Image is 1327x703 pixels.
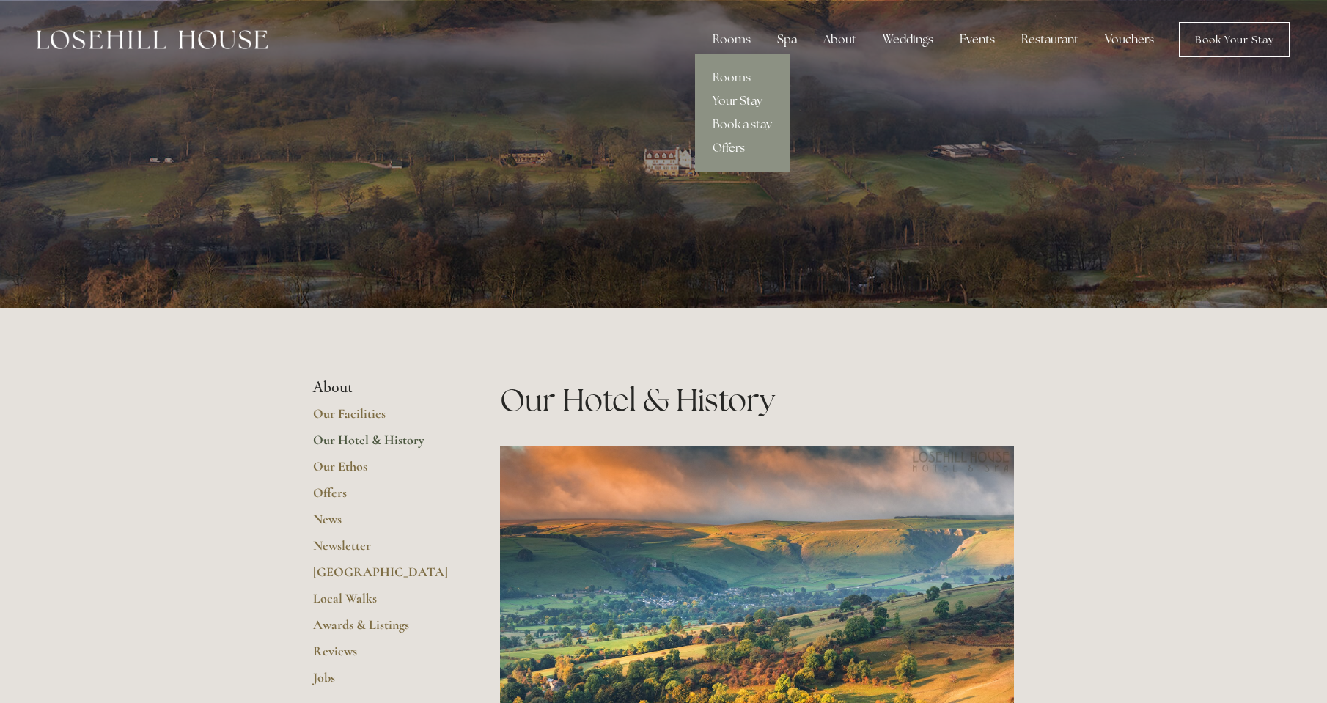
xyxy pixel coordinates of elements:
a: Book Your Stay [1179,22,1290,57]
div: Events [948,25,1007,54]
img: Losehill House [37,30,268,49]
div: Restaurant [1010,25,1090,54]
div: About [812,25,868,54]
li: About [313,378,453,397]
a: Jobs [313,669,453,696]
a: Vouchers [1093,25,1166,54]
div: Rooms [701,25,762,54]
div: Weddings [871,25,945,54]
a: Rooms [695,66,790,89]
a: Your Stay [695,89,790,113]
a: Our Hotel & History [313,432,453,458]
a: Offers [695,136,790,160]
a: News [313,511,453,537]
a: Local Walks [313,590,453,616]
a: Awards & Listings [313,616,453,643]
a: Our Ethos [313,458,453,485]
a: Reviews [313,643,453,669]
h1: Our Hotel & History [500,378,1014,422]
a: Newsletter [313,537,453,564]
a: Our Facilities [313,405,453,432]
a: Book a stay [695,113,790,136]
a: Offers [313,485,453,511]
div: Spa [765,25,809,54]
a: [GEOGRAPHIC_DATA] [313,564,453,590]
